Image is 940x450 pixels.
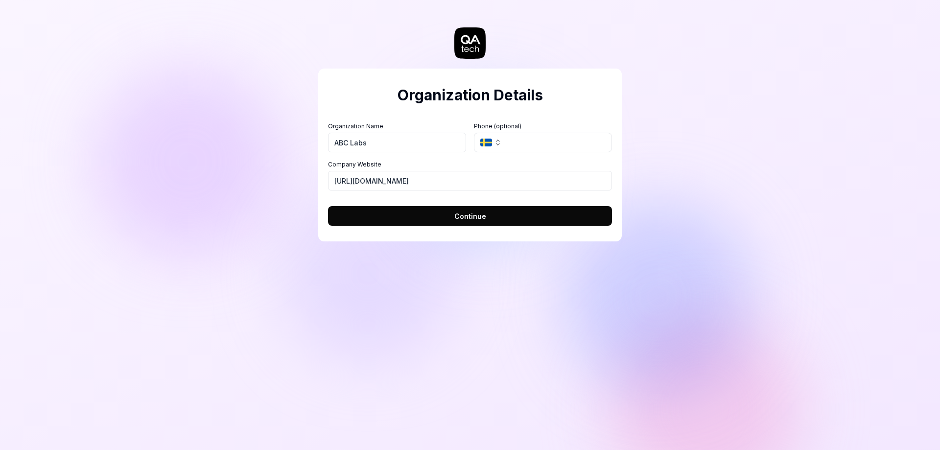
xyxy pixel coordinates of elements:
[474,122,612,131] label: Phone (optional)
[328,171,612,190] input: https://
[328,122,466,131] label: Organization Name
[328,84,612,106] h2: Organization Details
[328,206,612,226] button: Continue
[328,160,612,169] label: Company Website
[454,211,486,221] span: Continue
